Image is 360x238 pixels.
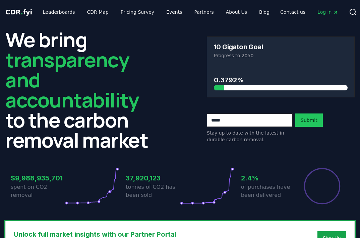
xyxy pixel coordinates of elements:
[317,9,338,15] span: Log in
[207,130,293,143] p: Stay up to date with the latest in durable carbon removal.
[126,173,180,183] h3: 37,920,123
[214,52,348,59] p: Progress to 2050
[161,6,187,18] a: Events
[295,113,323,127] button: Submit
[214,75,348,85] h3: 0.3792%
[241,183,295,199] p: of purchases have been delivered
[115,6,160,18] a: Pricing Survey
[21,8,23,16] span: .
[275,6,311,18] a: Contact us
[11,173,65,183] h3: $9,988,935,701
[214,44,263,50] h3: 10 Gigaton Goal
[38,6,275,18] nav: Main
[5,8,32,16] span: CDR fyi
[303,167,341,205] div: Percentage of sales delivered
[254,6,275,18] a: Blog
[11,183,65,199] p: spent on CO2 removal
[189,6,219,18] a: Partners
[5,7,32,17] a: CDR.fyi
[126,183,180,199] p: tonnes of CO2 has been sold
[5,29,153,150] h2: We bring to the carbon removal market
[5,46,139,113] span: transparency and accountability
[221,6,252,18] a: About Us
[312,6,344,18] a: Log in
[82,6,114,18] a: CDR Map
[241,173,295,183] h3: 2.4%
[38,6,80,18] a: Leaderboards
[275,6,344,18] nav: Main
